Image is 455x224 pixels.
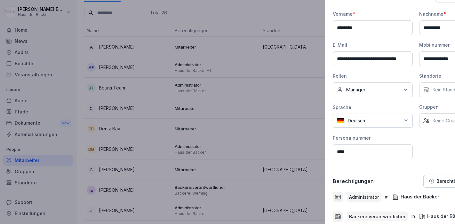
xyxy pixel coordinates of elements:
[346,87,365,93] p: Manager
[385,193,388,201] p: in
[333,11,413,17] div: Vorname
[349,194,379,200] p: Administrator
[333,42,413,48] div: E-Mail
[337,118,345,124] img: de.svg
[333,114,413,127] div: Deutsch
[349,213,405,220] p: Bäckereiverantwortlicher
[392,193,439,201] div: Haus der Bäcker
[411,213,415,220] p: in
[333,135,413,141] div: Personalnummer
[333,104,413,111] div: Sprache
[333,73,413,79] div: Rollen
[333,178,374,184] p: Berechtigungen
